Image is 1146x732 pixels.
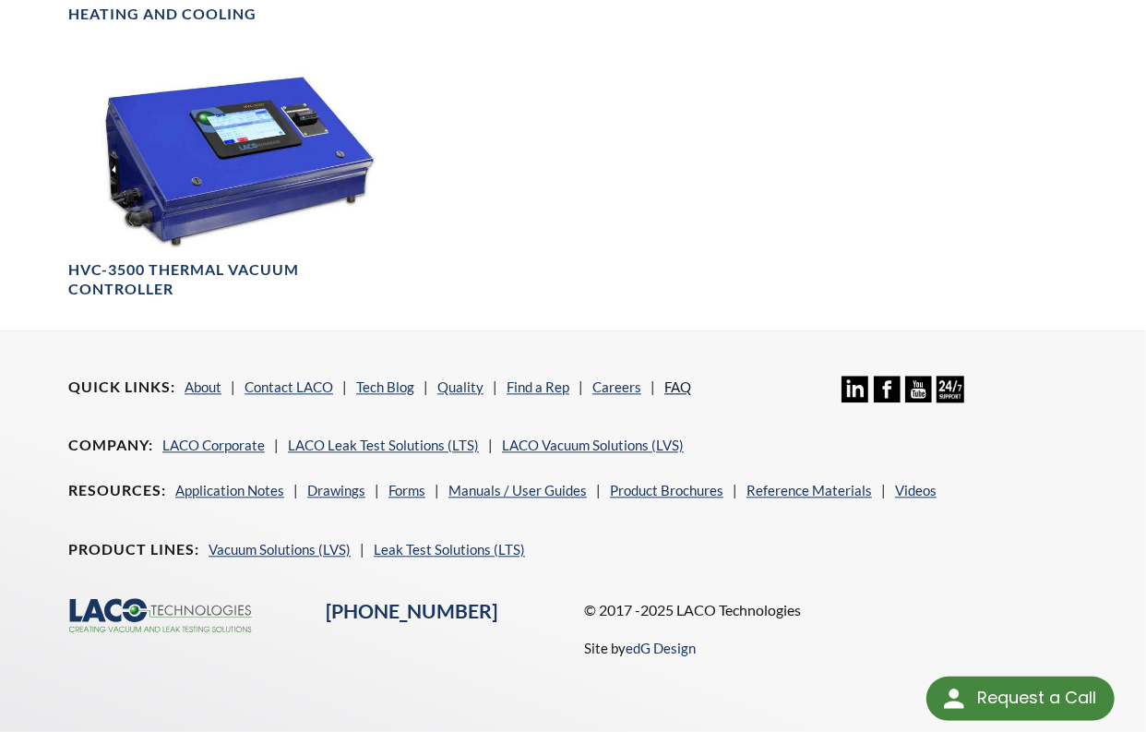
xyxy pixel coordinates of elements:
a: Product Brochures [610,482,723,498]
h4: Product Lines [68,540,199,559]
a: Contact LACO [245,378,333,395]
img: 24/7 Support Icon [937,376,963,402]
a: edG Design [626,640,696,656]
a: Find a Rep [507,378,569,395]
h4: HVC-3500 Thermal Vacuum Controller [68,260,394,299]
p: © 2017 -2025 LACO Technologies [584,598,1078,622]
a: HVC-3500 Thermal Vacuum Controller, angled viewHVC-3500 Thermal Vacuum Controller [68,69,394,300]
a: Drawings [307,482,365,498]
a: Leak Test Solutions (LTS) [374,541,525,558]
h4: Quick Links [68,378,175,397]
a: LACO Vacuum Solutions (LVS) [502,437,684,453]
a: Manuals / User Guides [448,482,587,498]
h4: Company [68,436,153,455]
a: Videos [895,482,937,498]
div: Request a Call [977,677,1096,719]
a: [PHONE_NUMBER] [327,599,498,623]
a: Reference Materials [746,482,872,498]
a: Forms [388,482,425,498]
a: LACO Corporate [162,437,265,453]
a: Vacuum Solutions (LVS) [209,541,351,558]
a: About [185,378,221,395]
img: round button [939,684,969,714]
a: FAQ [664,378,691,395]
div: Request a Call [926,677,1115,721]
a: Application Notes [175,482,284,498]
h4: Resources [68,481,166,500]
a: Quality [437,378,483,395]
p: Site by [584,637,696,659]
a: 24/7 Support [937,389,963,405]
a: LACO Leak Test Solutions (LTS) [288,437,479,453]
a: Tech Blog [356,378,414,395]
a: Careers [592,378,641,395]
